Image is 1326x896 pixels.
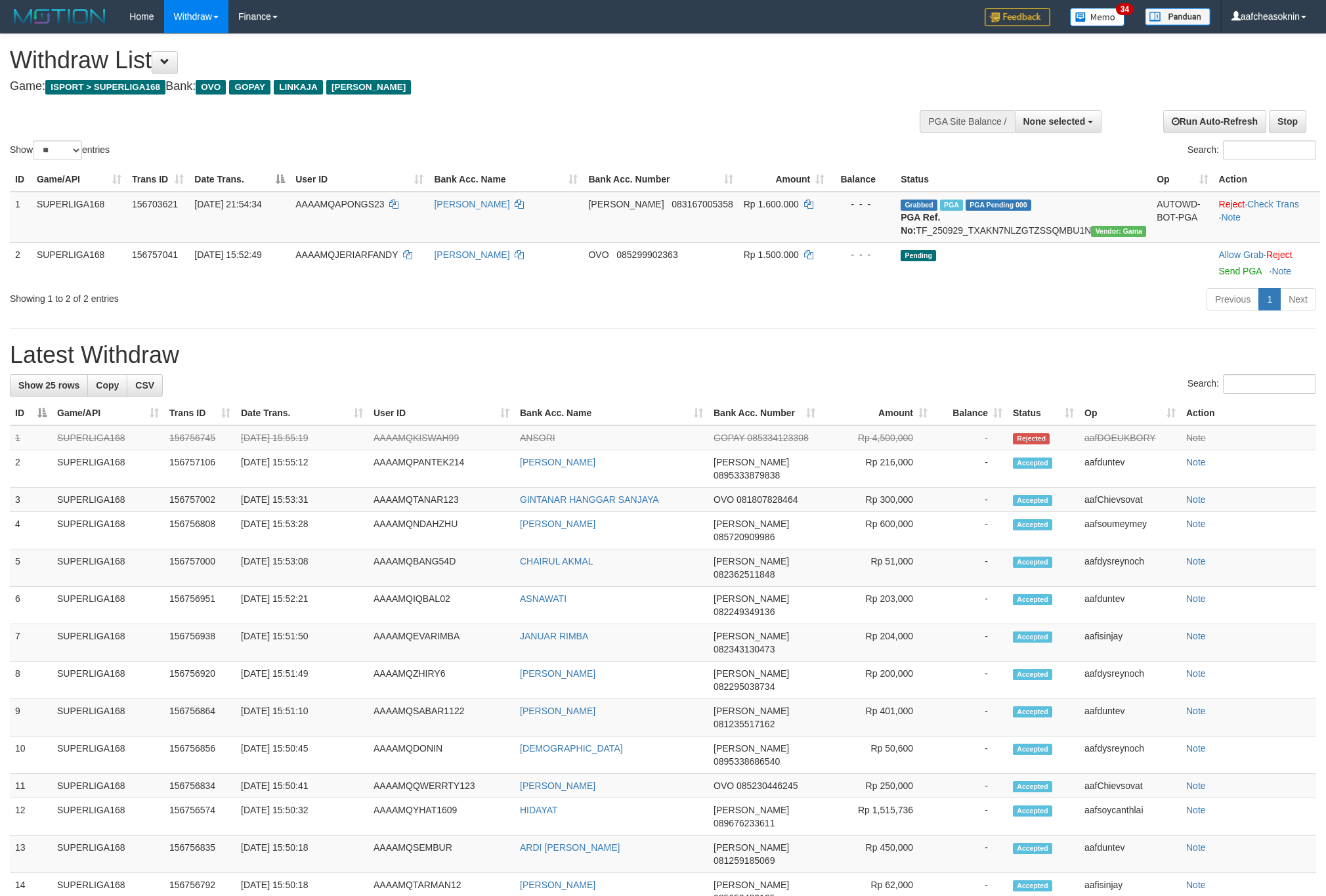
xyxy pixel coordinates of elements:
img: Feedback.jpg [985,8,1050,26]
th: ID: activate to sort column descending [10,401,52,425]
th: Balance: activate to sort column ascending [933,401,1008,425]
td: Rp 203,000 [821,587,933,624]
td: [DATE] 15:53:28 [236,512,368,549]
td: 156756574 [164,798,236,836]
span: OVO [714,494,734,505]
span: [PERSON_NAME] [714,743,789,754]
td: 156756864 [164,699,236,736]
a: Note [1186,805,1206,815]
td: - [933,798,1008,836]
span: Accepted [1013,805,1052,817]
span: ISPORT > SUPERLIGA168 [45,80,165,95]
td: · · [1214,192,1320,243]
th: Date Trans.: activate to sort column descending [189,167,290,192]
span: PGA Pending [966,200,1031,211]
span: Accepted [1013,880,1052,891]
span: Rp 1.500.000 [744,249,799,260]
a: Next [1280,288,1316,310]
td: 1 [10,192,32,243]
td: 10 [10,736,52,774]
td: SUPERLIGA168 [32,242,127,283]
a: Send PGA [1219,266,1262,276]
td: 156756835 [164,836,236,873]
th: Bank Acc. Name: activate to sort column ascending [429,167,583,192]
td: [DATE] 15:55:12 [236,450,368,488]
img: panduan.png [1145,8,1210,26]
span: [DATE] 21:54:34 [194,199,261,209]
td: [DATE] 15:53:31 [236,488,368,512]
td: AAAAMQPANTEK214 [368,450,515,488]
a: ARDI [PERSON_NAME] [520,842,620,853]
td: aafsoycanthlai [1079,798,1181,836]
td: - [933,662,1008,699]
span: Accepted [1013,458,1052,469]
td: AAAAMQZHIRY6 [368,662,515,699]
td: [DATE] 15:50:18 [236,836,368,873]
span: OVO [714,780,734,791]
span: Rp 1.600.000 [744,199,799,209]
a: Stop [1269,110,1306,133]
td: · [1214,242,1320,283]
a: Show 25 rows [10,374,88,396]
span: Vendor URL: https://trx31.1velocity.biz [1091,226,1146,237]
td: 2 [10,450,52,488]
td: [DATE] 15:50:45 [236,736,368,774]
a: [PERSON_NAME] [520,457,595,467]
td: [DATE] 15:53:08 [236,549,368,587]
a: Previous [1207,288,1259,310]
a: Copy [87,374,127,396]
a: [PERSON_NAME] [520,519,595,529]
a: [PERSON_NAME] [520,706,595,716]
input: Search: [1223,374,1316,394]
a: Check Trans [1247,199,1299,209]
td: aafduntev [1079,699,1181,736]
td: Rp 401,000 [821,699,933,736]
span: Accepted [1013,781,1052,792]
span: Accepted [1013,669,1052,680]
a: [DEMOGRAPHIC_DATA] [520,743,623,754]
span: [PERSON_NAME] [714,805,789,815]
td: [DATE] 15:52:21 [236,587,368,624]
h1: Withdraw List [10,47,871,74]
a: [PERSON_NAME] [520,880,595,890]
td: [DATE] 15:51:49 [236,662,368,699]
td: AAAAMQKISWAH99 [368,425,515,450]
span: Copy 082295038734 to clipboard [714,681,775,692]
a: CHAIRUL AKMAL [520,556,593,566]
td: TF_250929_TXAKN7NLZGTZSSQMBU1N [895,192,1151,243]
span: Copy 085230446245 to clipboard [737,780,798,791]
td: SUPERLIGA168 [52,836,164,873]
span: Copy 085334123308 to clipboard [747,433,808,443]
td: - [933,736,1008,774]
td: Rp 1,515,736 [821,798,933,836]
td: AAAAMQSABAR1122 [368,699,515,736]
th: Trans ID: activate to sort column ascending [127,167,189,192]
th: User ID: activate to sort column ascending [290,167,429,192]
span: Copy 085720909986 to clipboard [714,532,775,542]
td: aafduntev [1079,587,1181,624]
span: Accepted [1013,631,1052,643]
td: - [933,836,1008,873]
span: · [1219,249,1266,260]
a: Reject [1266,249,1293,260]
th: Game/API: activate to sort column ascending [52,401,164,425]
th: Amount: activate to sort column ascending [821,401,933,425]
a: Note [1186,556,1206,566]
td: 156756745 [164,425,236,450]
td: 11 [10,774,52,798]
td: SUPERLIGA168 [52,699,164,736]
span: Copy 082249349136 to clipboard [714,607,775,617]
td: 4 [10,512,52,549]
th: Bank Acc. Number: activate to sort column ascending [708,401,821,425]
td: SUPERLIGA168 [52,587,164,624]
td: 156757106 [164,450,236,488]
td: aafDOEUKBORY [1079,425,1181,450]
td: AAAAMQSEMBUR [368,836,515,873]
label: Search: [1187,374,1316,394]
div: - - - [835,198,890,211]
td: Rp 216,000 [821,450,933,488]
td: AAAAMQIQBAL02 [368,587,515,624]
td: 7 [10,624,52,662]
a: 1 [1258,288,1281,310]
td: SUPERLIGA168 [52,425,164,450]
